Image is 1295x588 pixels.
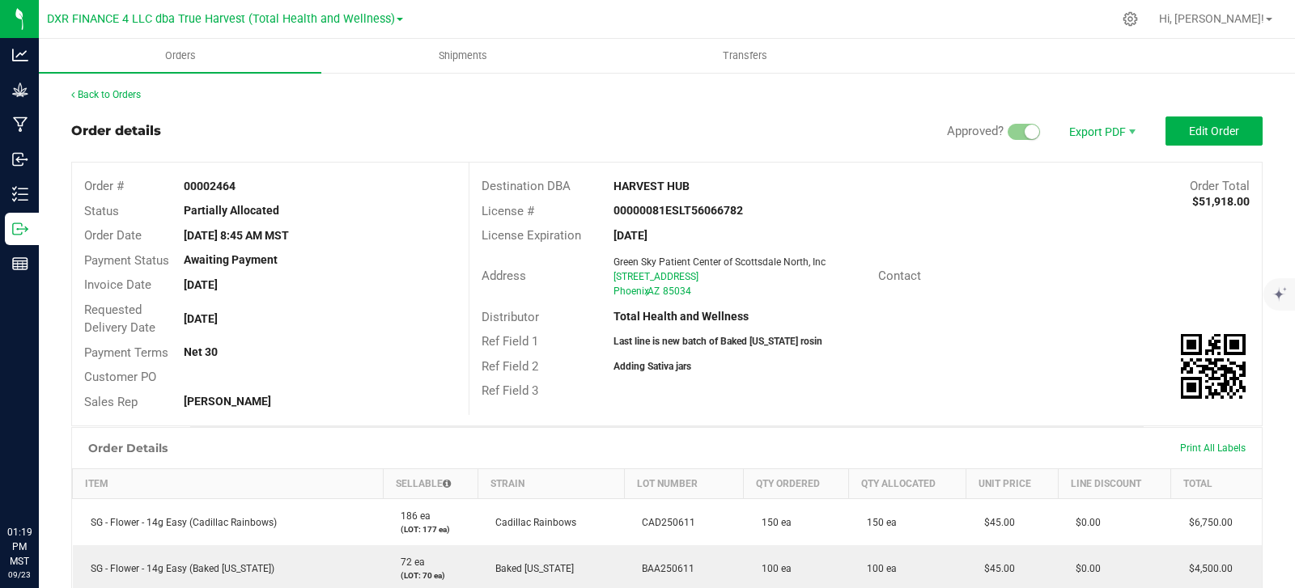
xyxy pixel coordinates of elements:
inline-svg: Inventory [12,186,28,202]
span: Sales Rep [84,395,138,409]
span: $0.00 [1068,563,1101,574]
strong: [DATE] 8:45 AM MST [184,229,289,242]
strong: [DATE] [614,229,647,242]
span: Destination DBA [482,179,571,193]
span: 85034 [663,286,691,297]
th: Unit Price [966,469,1058,499]
strong: Awaiting Payment [184,253,278,266]
img: Scan me! [1181,334,1246,399]
strong: Total Health and Wellness [614,310,749,323]
a: Orders [39,39,321,73]
span: Cadillac Rainbows [487,517,576,528]
inline-svg: Reports [12,256,28,272]
span: BAA250611 [634,563,694,574]
p: (LOT: 70 ea) [393,569,468,582]
th: Total [1171,469,1262,499]
qrcode: 00002464 [1181,334,1246,399]
span: Contact [878,269,921,283]
a: Back to Orders [71,89,141,100]
span: Payment Terms [84,345,168,360]
span: License Expiration [482,228,581,243]
span: Order Date [84,228,142,243]
strong: Partially Allocated [184,204,279,217]
th: Sellable [383,469,478,499]
strong: 00000081ESLT56066782 [614,204,743,217]
span: Customer PO [84,370,156,384]
span: Phoenix [614,286,649,297]
span: AZ [647,286,660,297]
th: Item [73,469,384,499]
span: , [646,286,647,297]
th: Line Discount [1058,469,1170,499]
strong: Adding Sativa jars [614,361,691,372]
span: Approved? [947,124,1004,138]
span: Hi, [PERSON_NAME]! [1159,12,1264,25]
inline-svg: Grow [12,82,28,98]
th: Lot Number [624,469,744,499]
inline-svg: Analytics [12,47,28,63]
span: 100 ea [754,563,792,574]
span: Edit Order [1189,125,1239,137]
p: 09/23 [7,569,32,581]
span: Transfers [701,49,789,63]
p: 01:19 PM MST [7,525,32,569]
th: Qty Allocated [849,469,966,499]
span: $6,750.00 [1181,517,1233,528]
a: Shipments [321,39,604,73]
span: Baked [US_STATE] [487,563,574,574]
inline-svg: Inbound [12,151,28,167]
strong: [PERSON_NAME] [184,395,271,408]
span: Payment Status [84,253,169,268]
strong: $51,918.00 [1192,195,1250,208]
a: Transfers [604,39,886,73]
span: Requested Delivery Date [84,302,155,336]
li: Export PDF [1052,116,1149,146]
span: Order Total [1190,179,1250,193]
span: Shipments [417,49,509,63]
span: Order # [84,179,124,193]
iframe: Resource center unread badge [48,456,67,476]
span: 186 ea [393,510,431,522]
strong: Last line is new batch of Baked [US_STATE] rosin [614,336,822,347]
th: Qty Ordered [744,469,849,499]
span: Green Sky Patient Center of Scottsdale North, Inc [614,256,826,268]
span: $45.00 [976,563,1015,574]
span: Ref Field 1 [482,334,538,349]
span: Invoice Date [84,277,151,292]
span: SG - Flower - 14g Easy (Baked [US_STATE]) [83,563,274,574]
strong: 00002464 [184,180,236,192]
span: DXR FINANCE 4 LLC dba True Harvest (Total Health and Wellness) [47,12,395,26]
span: Distributor [482,310,539,324]
span: 150 ea [754,517,792,528]
span: $45.00 [976,517,1015,528]
span: Ref Field 2 [482,359,538,374]
span: CAD250611 [634,517,695,528]
span: SG - Flower - 14g Easy (Cadillac Rainbows) [83,517,277,528]
strong: Net 30 [184,345,218,358]
span: Status [84,204,119,218]
inline-svg: Manufacturing [12,116,28,133]
inline-svg: Outbound [12,221,28,237]
span: 150 ea [859,517,897,528]
span: Orders [143,49,218,63]
strong: HARVEST HUB [614,180,690,192]
p: (LOT: 177 ea) [393,523,468,535]
span: Ref Field 3 [482,383,538,398]
span: Print All Labels [1180,442,1246,454]
strong: [DATE] [184,278,218,291]
span: $4,500.00 [1181,563,1233,574]
span: [STREET_ADDRESS] [614,271,698,282]
th: Strain [478,469,624,499]
strong: [DATE] [184,312,218,325]
span: 100 ea [859,563,897,574]
div: Manage settings [1120,11,1140,27]
div: Order details [71,121,161,141]
span: $0.00 [1068,517,1101,528]
span: Address [482,269,526,283]
h1: Order Details [88,442,168,455]
span: 72 ea [393,556,425,568]
iframe: Resource center [16,459,65,507]
button: Edit Order [1165,116,1263,146]
span: License # [482,204,534,218]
